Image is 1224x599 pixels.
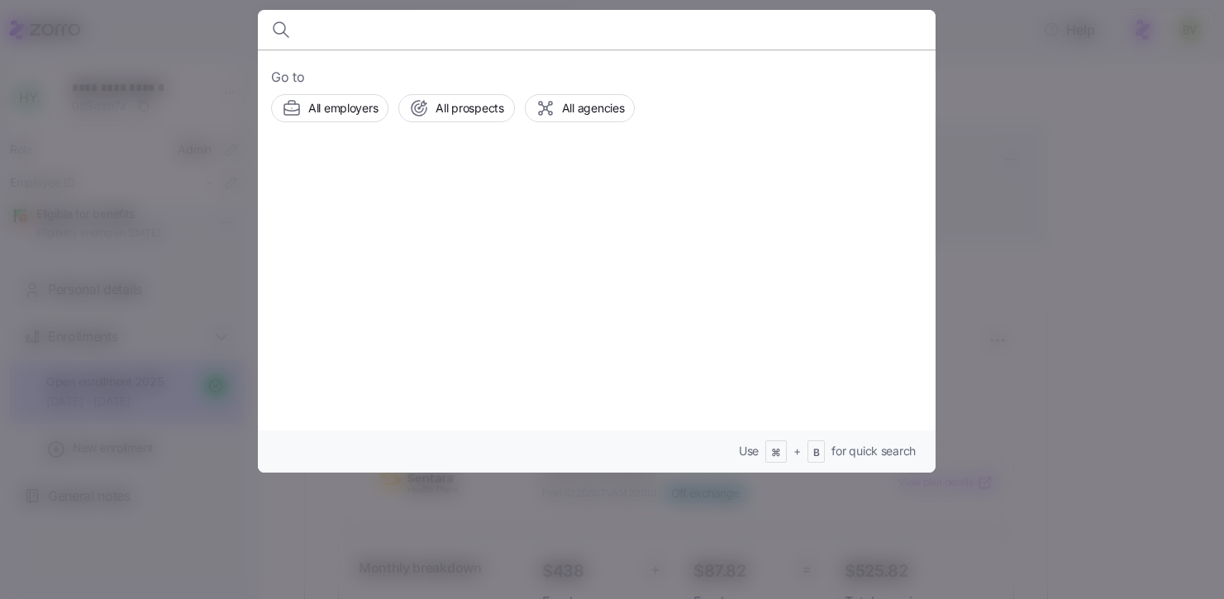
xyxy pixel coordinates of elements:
[398,94,514,122] button: All prospects
[271,94,388,122] button: All employers
[813,446,820,460] span: B
[308,100,378,116] span: All employers
[271,67,922,88] span: Go to
[562,100,625,116] span: All agencies
[739,443,759,459] span: Use
[793,443,801,459] span: +
[436,100,503,116] span: All prospects
[771,446,781,460] span: ⌘
[831,443,916,459] span: for quick search
[525,94,636,122] button: All agencies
